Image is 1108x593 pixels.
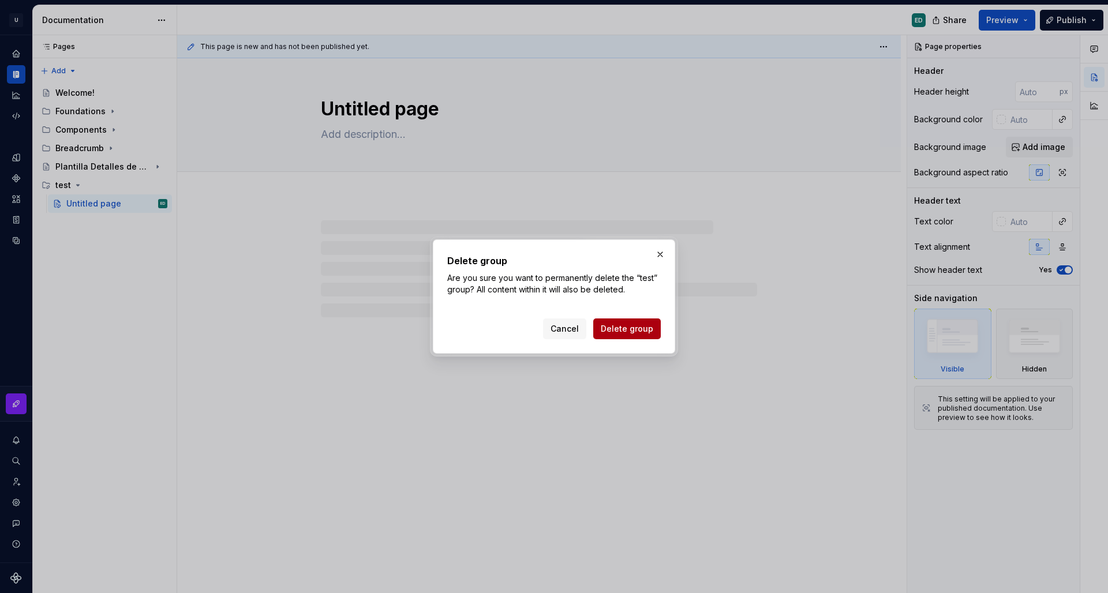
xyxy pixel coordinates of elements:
[601,323,653,335] span: Delete group
[593,318,661,339] button: Delete group
[447,272,661,295] p: Are you sure you want to permanently delete the “test” group? All content within it will also be ...
[447,254,661,268] h2: Delete group
[543,318,586,339] button: Cancel
[551,323,579,335] span: Cancel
